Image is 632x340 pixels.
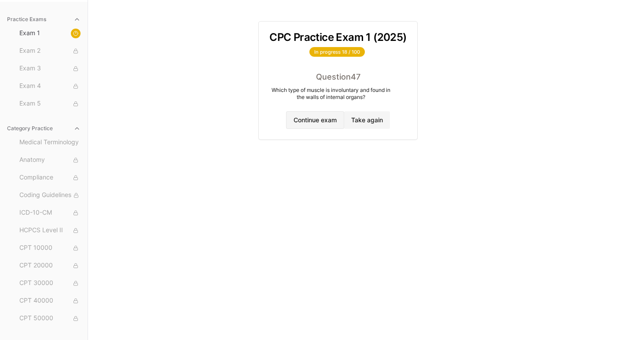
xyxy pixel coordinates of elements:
[16,44,84,58] button: Exam 2
[19,226,81,235] span: HCPCS Level II
[16,26,84,40] button: Exam 1
[4,121,84,135] button: Category Practice
[19,296,81,306] span: CPT 40000
[286,111,344,129] button: Continue exam
[19,314,81,323] span: CPT 50000
[269,87,393,101] div: Which type of muscle is involuntary and found in the walls of internal organs?
[309,47,365,57] div: In progress 18 / 100
[19,64,81,73] span: Exam 3
[19,99,81,109] span: Exam 5
[19,208,81,218] span: ICD-10-CM
[16,188,84,202] button: Coding Guidelines
[344,111,390,129] button: Take again
[19,138,81,147] span: Medical Terminology
[19,261,81,271] span: CPT 20000
[16,171,84,185] button: Compliance
[19,155,81,165] span: Anatomy
[16,223,84,238] button: HCPCS Level II
[19,278,81,288] span: CPT 30000
[16,241,84,255] button: CPT 10000
[16,97,84,111] button: Exam 5
[4,12,84,26] button: Practice Exams
[16,135,84,150] button: Medical Terminology
[19,29,81,38] span: Exam 1
[19,173,81,183] span: Compliance
[16,79,84,93] button: Exam 4
[269,71,406,83] div: Question 47
[16,259,84,273] button: CPT 20000
[16,311,84,325] button: CPT 50000
[269,32,406,43] h3: CPC Practice Exam 1 (2025)
[19,46,81,56] span: Exam 2
[16,276,84,290] button: CPT 30000
[16,206,84,220] button: ICD-10-CM
[16,62,84,76] button: Exam 3
[19,243,81,253] span: CPT 10000
[16,294,84,308] button: CPT 40000
[19,81,81,91] span: Exam 4
[16,153,84,167] button: Anatomy
[19,190,81,200] span: Coding Guidelines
